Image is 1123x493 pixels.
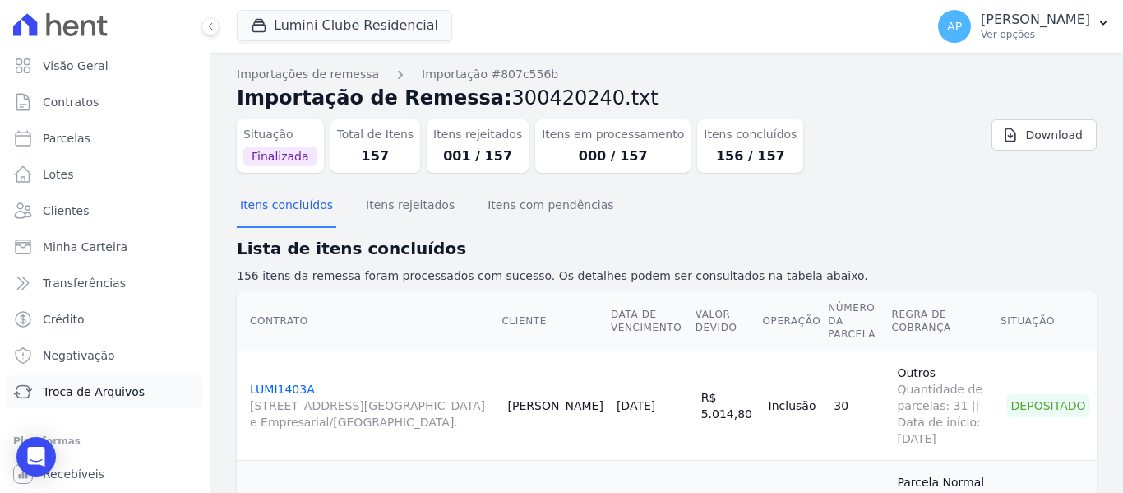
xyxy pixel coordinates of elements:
[7,158,203,191] a: Lotes
[237,83,1097,113] h2: Importação de Remessa:
[363,185,458,228] button: Itens rejeitados
[7,267,203,300] a: Transferências
[250,398,495,430] span: [STREET_ADDRESS][GEOGRAPHIC_DATA] e Empresarial/[GEOGRAPHIC_DATA].
[981,28,1090,41] p: Ver opções
[695,291,762,351] th: Valor devido
[237,291,501,351] th: Contrato
[7,303,203,336] a: Crédito
[337,147,414,166] dd: 157
[237,10,452,41] button: Lumini Clube Residencial
[991,119,1097,151] a: Download
[890,291,1000,351] th: Regra de Cobrança
[237,66,379,83] a: Importações de remessa
[925,3,1123,49] button: AP [PERSON_NAME] Ver opções
[7,49,203,82] a: Visão Geral
[1000,291,1097,351] th: Situação
[7,375,203,408] a: Troca de Arquivos
[610,291,695,351] th: Data de Vencimento
[827,351,890,460] td: 30
[897,381,993,447] span: Quantidade de parcelas: 31 || Data de início: [DATE]
[237,66,1097,83] nav: Breadcrumb
[890,351,1000,460] td: Outros
[337,126,414,143] dt: Total de Itens
[16,437,56,477] div: Open Intercom Messenger
[762,291,828,351] th: Operação
[827,291,890,351] th: Número da Parcela
[542,147,684,166] dd: 000 / 157
[13,431,196,451] div: Plataformas
[762,351,828,460] td: Inclusão
[695,351,762,460] td: R$ 5.014,80
[7,194,203,227] a: Clientes
[43,384,145,400] span: Troca de Arquivos
[1006,394,1090,417] div: Depositado
[243,126,317,143] dt: Situação
[237,185,336,228] button: Itens concluídos
[542,126,684,143] dt: Itens em processamento
[484,185,617,228] button: Itens com pendências
[981,12,1090,28] p: [PERSON_NAME]
[422,66,558,83] a: Importação #807c556b
[43,130,90,147] span: Parcelas
[43,239,127,255] span: Minha Carteira
[7,339,203,372] a: Negativação
[237,267,1097,285] p: 156 itens da remessa foram processados com sucesso. Os detalhes podem ser consultados na tabela a...
[43,466,104,482] span: Recebíveis
[704,126,797,143] dt: Itens concluídos
[7,86,203,119] a: Contratos
[43,94,99,110] span: Contratos
[501,351,610,460] td: [PERSON_NAME]
[947,21,962,32] span: AP
[501,291,610,351] th: Cliente
[704,147,797,166] dd: 156 / 157
[433,147,522,166] dd: 001 / 157
[43,58,109,74] span: Visão Geral
[43,311,85,328] span: Crédito
[7,230,203,263] a: Minha Carteira
[7,122,203,155] a: Parcelas
[433,126,522,143] dt: Itens rejeitados
[237,236,1097,261] h2: Lista de itens concluídos
[7,458,203,491] a: Recebíveis
[43,202,89,219] span: Clientes
[610,351,695,460] td: [DATE]
[512,86,659,109] span: 300420240.txt
[43,347,115,364] span: Negativação
[43,166,74,183] span: Lotes
[250,383,495,430] a: LUMI1403A[STREET_ADDRESS][GEOGRAPHIC_DATA] e Empresarial/[GEOGRAPHIC_DATA].
[243,147,317,166] span: Finalizada
[43,275,126,291] span: Transferências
